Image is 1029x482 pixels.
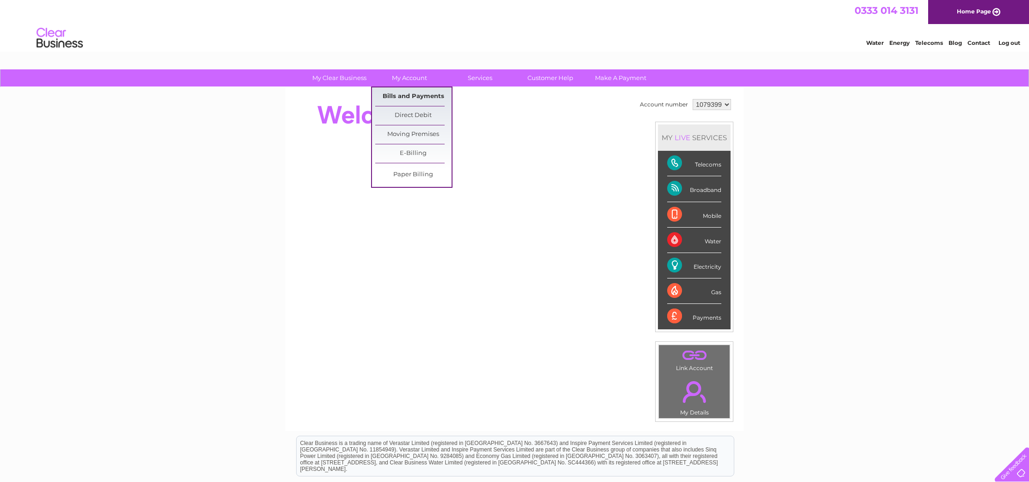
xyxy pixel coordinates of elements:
[667,176,721,202] div: Broadband
[667,151,721,176] div: Telecoms
[375,87,452,106] a: Bills and Payments
[372,69,448,87] a: My Account
[667,278,721,304] div: Gas
[866,39,884,46] a: Water
[855,5,918,16] a: 0333 014 3131
[375,144,452,163] a: E-Billing
[967,39,990,46] a: Contact
[583,69,659,87] a: Make A Payment
[667,253,721,278] div: Electricity
[512,69,589,87] a: Customer Help
[36,24,83,52] img: logo.png
[673,133,692,142] div: LIVE
[638,97,690,112] td: Account number
[301,69,378,87] a: My Clear Business
[658,124,731,151] div: MY SERVICES
[375,125,452,144] a: Moving Premises
[667,304,721,329] div: Payments
[948,39,962,46] a: Blog
[297,5,734,45] div: Clear Business is a trading name of Verastar Limited (registered in [GEOGRAPHIC_DATA] No. 3667643...
[658,345,730,374] td: Link Account
[915,39,943,46] a: Telecoms
[667,228,721,253] div: Water
[375,166,452,184] a: Paper Billing
[667,202,721,228] div: Mobile
[442,69,518,87] a: Services
[889,39,910,46] a: Energy
[998,39,1020,46] a: Log out
[661,347,727,364] a: .
[375,106,452,125] a: Direct Debit
[658,373,730,419] td: My Details
[661,376,727,408] a: .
